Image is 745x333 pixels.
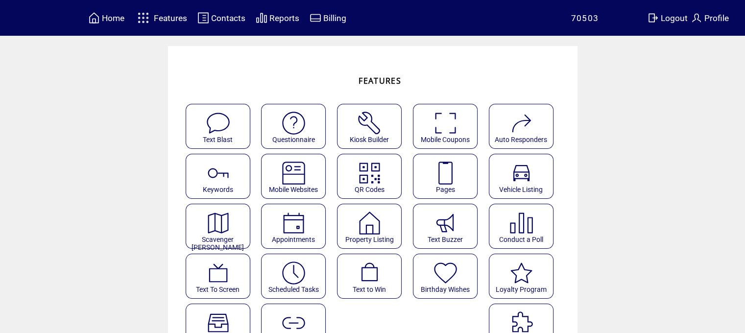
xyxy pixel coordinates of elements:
a: Questionnaire [261,104,332,149]
a: Kiosk Builder [337,104,408,149]
span: Conduct a Poll [499,236,543,243]
a: Reports [254,10,301,25]
img: text-blast.svg [205,110,231,136]
a: Profile [689,10,730,25]
span: Birthday Wishes [421,285,470,293]
a: Text Buzzer [413,204,484,249]
img: exit.svg [647,12,659,24]
span: QR Codes [355,186,385,193]
a: Property Listing [337,204,408,249]
span: Text to Win [353,285,386,293]
img: features.svg [135,10,152,26]
img: scheduled-tasks.svg [281,260,307,286]
span: Kiosk Builder [350,136,389,143]
a: Text to Win [337,254,408,299]
span: Keywords [203,186,233,193]
a: Auto Responders [489,104,560,149]
img: home.svg [88,12,100,24]
a: Text To Screen [186,254,257,299]
a: Contacts [196,10,247,25]
span: Auto Responders [495,136,547,143]
a: Billing [308,10,348,25]
img: qr.svg [357,160,383,186]
a: Vehicle Listing [489,154,560,199]
span: Mobile Websites [269,186,318,193]
a: Birthday Wishes [413,254,484,299]
a: Mobile Websites [261,154,332,199]
span: Mobile Coupons [421,136,470,143]
img: keywords.svg [205,160,231,186]
span: Appointments [272,236,315,243]
a: Scheduled Tasks [261,254,332,299]
span: Reports [269,13,299,23]
img: auto-responders.svg [508,110,534,136]
img: profile.svg [691,12,702,24]
img: property-listing.svg [357,210,383,236]
img: vehicle-listing.svg [508,160,534,186]
a: Keywords [186,154,257,199]
span: Contacts [211,13,245,23]
a: Pages [413,154,484,199]
img: coupons.svg [433,110,458,136]
span: 70503 [571,13,599,23]
img: loyalty-program.svg [508,260,534,286]
span: Text To Screen [196,285,240,293]
span: Vehicle Listing [499,186,543,193]
img: tool%201.svg [357,110,383,136]
span: Loyalty Program [496,285,547,293]
a: Appointments [261,204,332,249]
img: poll.svg [508,210,534,236]
span: Profile [704,13,729,23]
span: FEATURES [359,75,401,86]
a: Features [133,8,189,27]
img: text-to-screen.svg [205,260,231,286]
span: Home [102,13,124,23]
a: Home [87,10,126,25]
img: mobile-websites.svg [281,160,307,186]
span: Features [154,13,187,23]
a: Logout [646,10,689,25]
a: Conduct a Poll [489,204,560,249]
span: Text Buzzer [428,236,463,243]
a: Loyalty Program [489,254,560,299]
span: Text Blast [203,136,233,143]
img: contacts.svg [197,12,209,24]
img: questionnaire.svg [281,110,307,136]
img: birthday-wishes.svg [433,260,458,286]
span: Logout [661,13,688,23]
img: scavenger.svg [205,210,231,236]
a: Text Blast [186,104,257,149]
img: chart.svg [256,12,267,24]
img: creidtcard.svg [310,12,321,24]
span: Property Listing [345,236,394,243]
a: QR Codes [337,154,408,199]
img: text-to-win.svg [357,260,383,286]
a: Scavenger [PERSON_NAME] [186,204,257,249]
span: Scavenger [PERSON_NAME] [192,236,244,251]
span: Scheduled Tasks [268,285,319,293]
a: Mobile Coupons [413,104,484,149]
img: landing-pages.svg [433,160,458,186]
span: Billing [323,13,346,23]
span: Pages [435,186,455,193]
img: text-buzzer.svg [433,210,458,236]
img: appointments.svg [281,210,307,236]
span: Questionnaire [272,136,315,143]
